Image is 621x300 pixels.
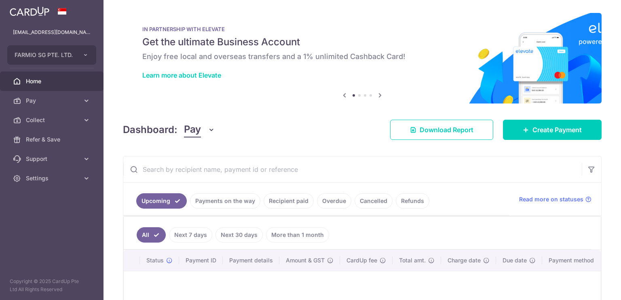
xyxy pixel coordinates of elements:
[503,120,602,140] a: Create Payment
[123,123,177,137] h4: Dashboard:
[15,51,74,59] span: FARMIO SG PTE. LTD.
[542,250,604,271] th: Payment method
[26,116,79,124] span: Collect
[215,227,263,243] a: Next 30 days
[142,26,582,32] p: IN PARTNERSHIP WITH ELEVATE
[317,193,351,209] a: Overdue
[179,250,223,271] th: Payment ID
[137,227,166,243] a: All
[346,256,377,264] span: CardUp fee
[123,13,602,104] img: Renovation banner
[266,227,329,243] a: More than 1 month
[13,28,91,36] p: [EMAIL_ADDRESS][DOMAIN_NAME]
[184,122,215,137] button: Pay
[26,174,79,182] span: Settings
[448,256,481,264] span: Charge date
[142,52,582,61] h6: Enjoy free local and overseas transfers and a 1% unlimited Cashback Card!
[26,155,79,163] span: Support
[190,193,260,209] a: Payments on the way
[142,71,221,79] a: Learn more about Elevate
[399,256,426,264] span: Total amt.
[146,256,164,264] span: Status
[396,193,429,209] a: Refunds
[26,77,79,85] span: Home
[519,195,591,203] a: Read more on statuses
[355,193,393,209] a: Cancelled
[123,156,582,182] input: Search by recipient name, payment id or reference
[169,227,212,243] a: Next 7 days
[136,193,187,209] a: Upcoming
[26,135,79,144] span: Refer & Save
[390,120,493,140] a: Download Report
[532,125,582,135] span: Create Payment
[223,250,279,271] th: Payment details
[519,195,583,203] span: Read more on statuses
[264,193,314,209] a: Recipient paid
[26,97,79,105] span: Pay
[142,36,582,49] h5: Get the ultimate Business Account
[10,6,49,16] img: CardUp
[420,125,473,135] span: Download Report
[7,45,96,65] button: FARMIO SG PTE. LTD.
[503,256,527,264] span: Due date
[184,122,201,137] span: Pay
[286,256,325,264] span: Amount & GST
